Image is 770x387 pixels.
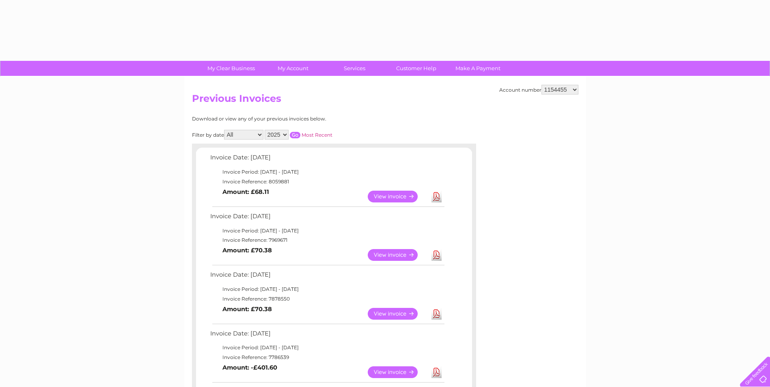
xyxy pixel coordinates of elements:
a: Services [321,61,388,76]
div: Filter by date [192,130,405,140]
a: View [368,366,427,378]
a: View [368,249,427,261]
td: Invoice Reference: 7878550 [208,294,446,304]
td: Invoice Reference: 7969671 [208,235,446,245]
a: View [368,191,427,202]
a: Download [431,191,442,202]
b: Amount: £68.11 [222,188,269,196]
td: Invoice Date: [DATE] [208,152,446,167]
b: Amount: -£401.60 [222,364,277,371]
td: Invoice Period: [DATE] - [DATE] [208,167,446,177]
a: Download [431,249,442,261]
td: Invoice Period: [DATE] - [DATE] [208,343,446,353]
div: Download or view any of your previous invoices below. [192,116,405,122]
h2: Previous Invoices [192,93,578,108]
td: Invoice Period: [DATE] - [DATE] [208,226,446,236]
b: Amount: £70.38 [222,247,272,254]
td: Invoice Reference: 8059881 [208,177,446,187]
a: Download [431,366,442,378]
td: Invoice Date: [DATE] [208,328,446,343]
td: Invoice Period: [DATE] - [DATE] [208,284,446,294]
td: Invoice Date: [DATE] [208,269,446,284]
a: Customer Help [383,61,450,76]
div: Account number [499,85,578,95]
a: Make A Payment [444,61,511,76]
td: Invoice Reference: 7786539 [208,353,446,362]
b: Amount: £70.38 [222,305,272,313]
a: View [368,308,427,320]
a: Download [431,308,442,320]
a: Most Recent [302,132,332,138]
a: My Clear Business [198,61,265,76]
a: My Account [259,61,326,76]
td: Invoice Date: [DATE] [208,211,446,226]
